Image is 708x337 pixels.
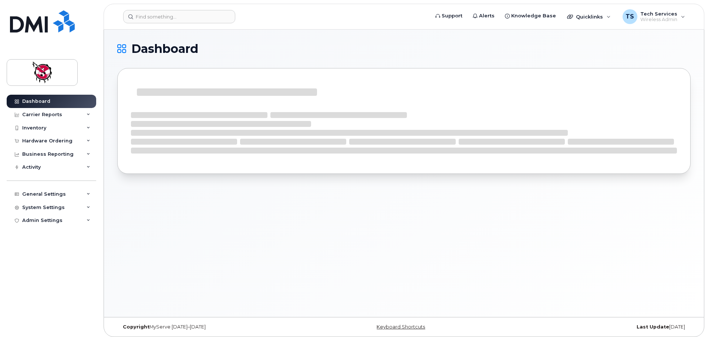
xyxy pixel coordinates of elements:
strong: Copyright [123,324,149,330]
strong: Last Update [637,324,669,330]
a: Keyboard Shortcuts [377,324,425,330]
div: MyServe [DATE]–[DATE] [117,324,309,330]
div: [DATE] [499,324,691,330]
span: Dashboard [131,43,198,54]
